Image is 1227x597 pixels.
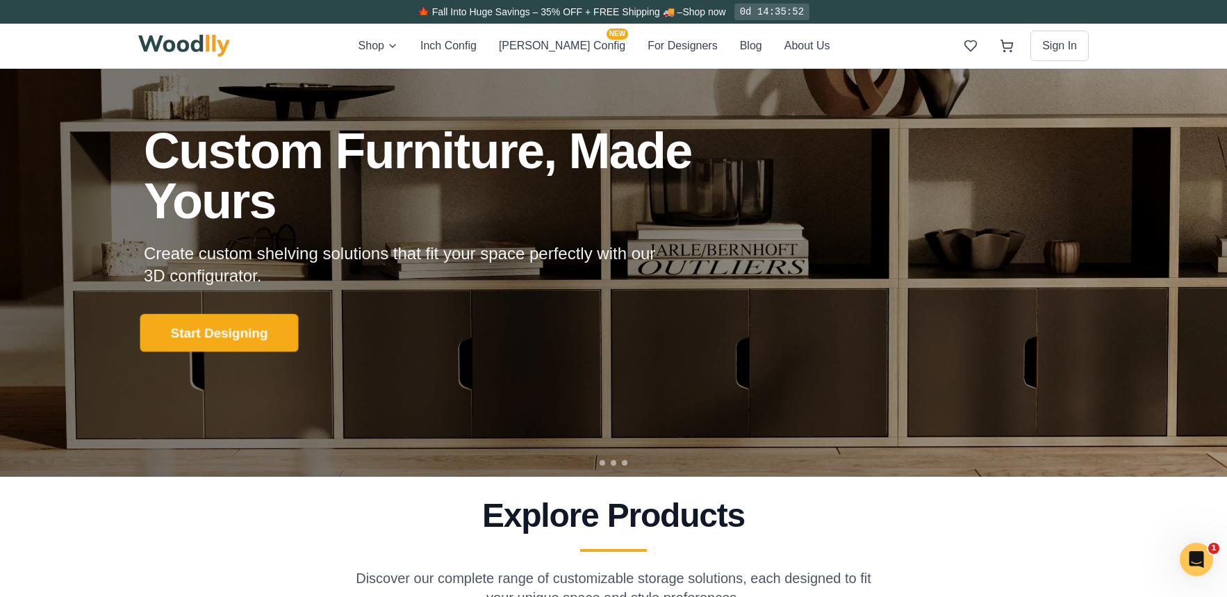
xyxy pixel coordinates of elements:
[1208,543,1219,554] span: 1
[1180,543,1213,576] iframe: Intercom live chat
[1030,31,1089,61] button: Sign In
[734,3,809,20] div: 0d 14:35:52
[648,37,717,55] button: For Designers
[682,6,725,17] a: Shop now
[144,243,677,287] p: Create custom shelving solutions that fit your space perfectly with our 3D configurator.
[607,28,628,40] span: NEW
[420,37,477,55] button: Inch Config
[140,313,299,352] button: Start Designing
[740,37,762,55] button: Blog
[144,499,1083,532] h2: Explore Products
[144,126,766,226] h1: Custom Furniture, Made Yours
[418,6,682,17] span: 🍁 Fall Into Huge Savings – 35% OFF + FREE Shipping 🚚 –
[784,37,830,55] button: About Us
[499,37,625,55] button: [PERSON_NAME] ConfigNEW
[138,35,230,57] img: Woodlly
[359,37,398,55] button: Shop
